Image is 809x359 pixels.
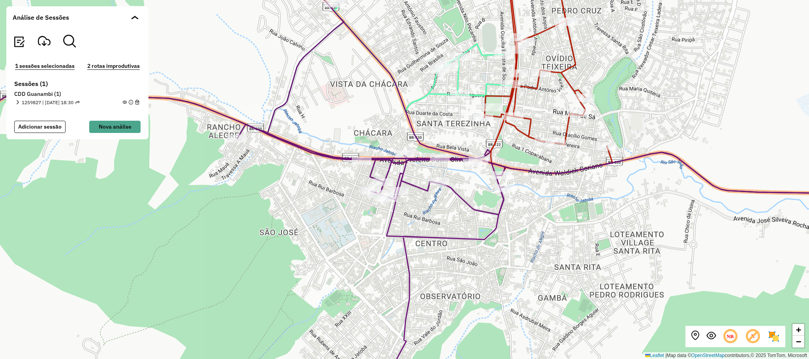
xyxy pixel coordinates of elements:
button: 1 sessões selecionadas [13,62,77,71]
button: 2 rotas improdutivas [85,62,142,71]
a: OpenStreetMap [691,353,725,358]
div: Map data © contributors,© 2025 TomTom, Microsoft [643,352,809,359]
a: Zoom in [792,324,804,336]
button: Adicionar sessão [14,121,66,133]
span: | [665,353,666,358]
h6: CDD Guanambi (1) [14,91,141,98]
span: Exibir rótulo [745,328,761,345]
button: Visualizar relatório de Roteirização Exportadas [13,35,25,49]
button: Visualizar Romaneio Exportadas [38,35,51,49]
span: 1259827 | [DATE] 18:30 [22,99,80,106]
a: Zoom out [792,336,804,348]
span: Ocultar NR [722,328,739,345]
span: + [796,325,801,335]
h6: Sessões (1) [14,80,141,88]
a: Leaflet [645,353,664,358]
img: Exibir/Ocultar setores [768,330,780,343]
span: Análise de Sessões [13,13,69,22]
span: − [796,337,801,346]
button: Nova análise [89,121,141,133]
button: Exibir sessão original [706,331,716,342]
button: Centralizar mapa no depósito ou ponto de apoio [691,331,700,342]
